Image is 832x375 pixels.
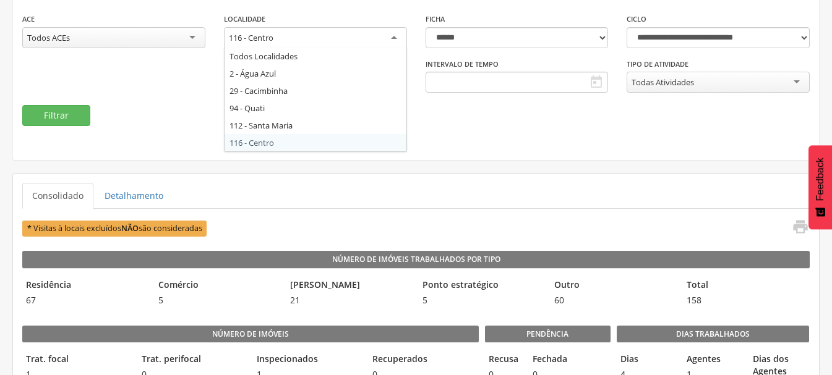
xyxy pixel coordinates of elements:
legend: Comércio [155,279,281,293]
div: 94 - Quati [225,99,406,117]
div: 116 - Centro [225,134,406,151]
div: 112 - Santa Maria [225,117,406,134]
legend: Número de imóveis [22,326,479,343]
legend: Total [683,279,809,293]
label: Intervalo de Tempo [426,59,499,69]
div: 2 - Água Azul [225,65,406,82]
legend: Número de Imóveis Trabalhados por Tipo [22,251,810,268]
i:  [589,75,604,90]
legend: Fechada [529,353,567,367]
label: Ficha [426,14,445,24]
span: Feedback [815,158,826,201]
div: 29 - Cacimbinha [225,82,406,99]
legend: Pendência [485,326,611,343]
a:  [784,218,809,238]
label: Localidade [224,14,265,24]
span: 60 [551,294,677,306]
legend: Recuperados [369,353,478,367]
label: Tipo de Atividade [627,59,688,69]
legend: Dias [617,353,677,367]
legend: Agentes [683,353,743,367]
div: 116 - Centro [229,32,273,43]
span: 158 [683,294,809,306]
div: Todos ACEs [27,32,70,43]
legend: Outro [551,279,677,293]
span: 5 [419,294,545,306]
i:  [792,218,809,235]
button: Feedback - Mostrar pesquisa [808,145,832,229]
b: NÃO [121,223,139,234]
span: 67 [22,294,148,306]
a: Consolidado [22,183,93,209]
span: * Visitas à locais excluídos são consideradas [22,221,207,236]
legend: [PERSON_NAME] [286,279,413,293]
legend: Inspecionados [253,353,362,367]
div: Todas Atividades [632,77,694,88]
button: Filtrar [22,105,90,126]
legend: Ponto estratégico [419,279,545,293]
span: 21 [286,294,413,306]
span: 5 [155,294,281,306]
legend: Dias Trabalhados [617,326,808,343]
legend: Recusa [485,353,523,367]
legend: Trat. focal [22,353,132,367]
a: Detalhamento [95,183,173,209]
legend: Trat. perifocal [138,353,247,367]
legend: Residência [22,279,148,293]
div: Todos Localidades [225,48,406,65]
label: Ciclo [627,14,646,24]
label: ACE [22,14,35,24]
